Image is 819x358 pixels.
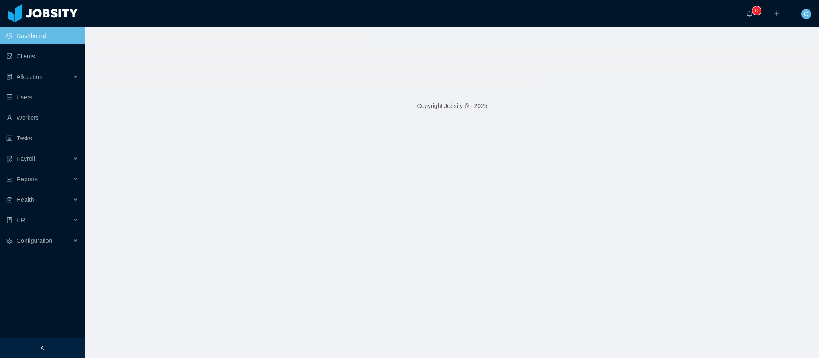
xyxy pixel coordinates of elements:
[6,156,12,162] i: icon: file-protect
[6,238,12,244] i: icon: setting
[6,130,78,147] a: icon: profileTasks
[17,196,34,203] span: Health
[6,74,12,80] i: icon: solution
[774,11,780,17] i: icon: plus
[752,6,761,15] sup: 0
[6,48,78,65] a: icon: auditClients
[6,197,12,203] i: icon: medicine-box
[746,11,752,17] i: icon: bell
[6,176,12,182] i: icon: line-chart
[6,27,78,44] a: icon: pie-chartDashboard
[6,89,78,106] a: icon: robotUsers
[17,155,35,162] span: Payroll
[17,73,43,80] span: Allocation
[17,237,52,244] span: Configuration
[6,217,12,223] i: icon: book
[804,9,808,19] span: C
[6,109,78,126] a: icon: userWorkers
[85,91,819,121] footer: Copyright Jobsity © - 2025
[17,217,25,224] span: HR
[17,176,38,183] span: Reports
